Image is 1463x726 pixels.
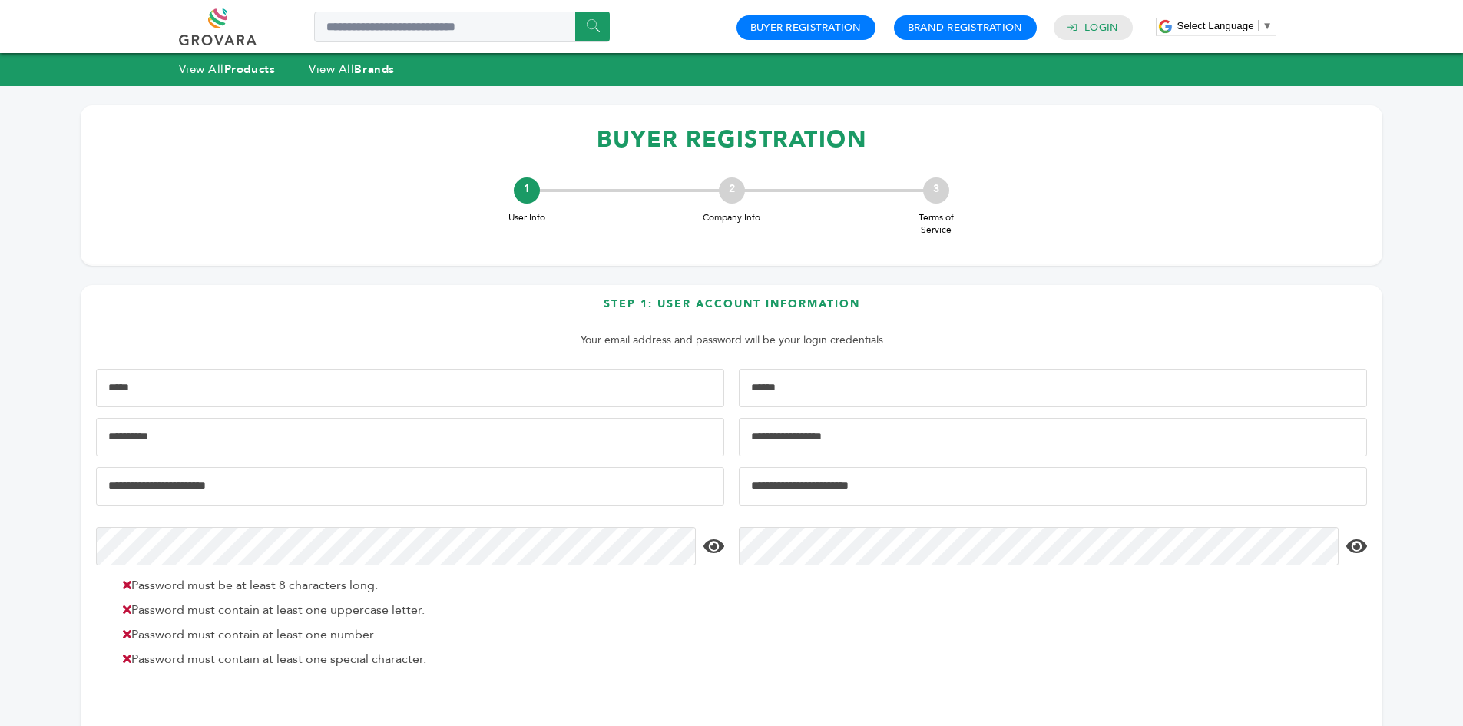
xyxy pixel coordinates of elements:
input: Email Address* [96,467,724,506]
strong: Brands [354,61,394,77]
li: Password must contain at least one number. [115,625,720,644]
input: Confirm Password* [739,527,1339,565]
a: Login [1084,21,1118,35]
input: Job Title* [739,418,1367,456]
input: Search a product or brand... [314,12,610,42]
span: ​ [1258,20,1259,31]
div: 1 [514,177,540,204]
li: Password must contain at least one special character. [115,650,720,668]
li: Password must contain at least one uppercase letter. [115,601,720,619]
div: 3 [923,177,949,204]
strong: Products [224,61,275,77]
span: Terms of Service [905,211,967,237]
p: Your email address and password will be your login credentials [104,331,1359,350]
a: Select Language​ [1177,20,1273,31]
input: First Name* [96,369,724,407]
h3: Step 1: User Account Information [96,297,1367,323]
li: Password must be at least 8 characters long. [115,576,720,595]
span: Company Info [701,211,763,224]
span: ▼ [1263,20,1273,31]
input: Last Name* [739,369,1367,407]
h1: BUYER REGISTRATION [96,117,1367,162]
input: Confirm Email Address* [739,467,1367,506]
span: User Info [496,211,558,224]
div: 2 [719,177,745,204]
a: Buyer Registration [750,21,862,35]
span: Select Language [1177,20,1254,31]
input: Password* [96,527,696,565]
a: Brand Registration [908,21,1023,35]
a: View AllBrands [309,61,395,77]
a: View AllProducts [179,61,276,77]
input: Mobile Phone Number [96,418,724,456]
